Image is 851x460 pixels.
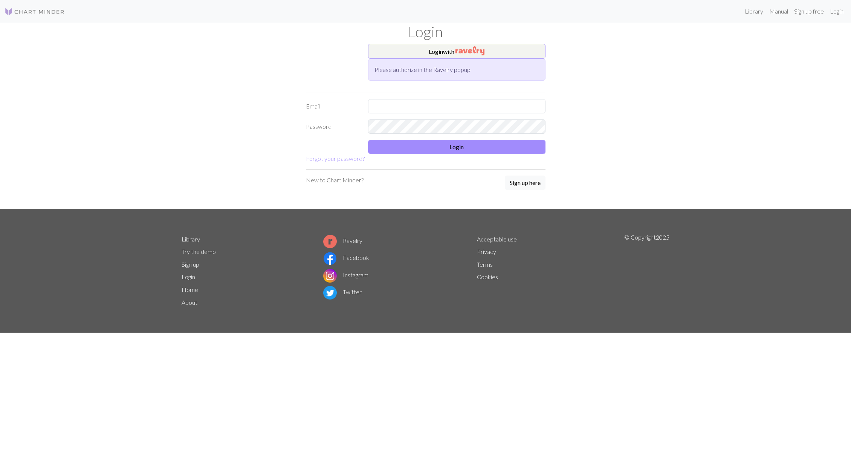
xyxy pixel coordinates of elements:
img: Ravelry logo [323,235,337,248]
a: Cookies [477,273,498,280]
a: Facebook [323,254,369,261]
a: About [182,299,197,306]
a: Login [182,273,195,280]
a: Ravelry [323,237,362,244]
a: Twitter [323,288,362,295]
a: Manual [766,4,791,19]
button: Login [368,140,545,154]
a: Library [182,235,200,243]
a: Privacy [477,248,496,255]
a: Try the demo [182,248,216,255]
a: Login [827,4,846,19]
img: Instagram logo [323,269,337,283]
a: Sign up here [505,176,545,191]
a: Acceptable use [477,235,517,243]
label: Email [301,99,364,113]
img: Twitter logo [323,286,337,300]
div: Please authorize in the Ravelry popup [368,59,545,81]
a: Instagram [323,271,368,278]
p: New to Chart Minder? [306,176,364,185]
img: Facebook logo [323,252,337,265]
button: Loginwith [368,44,545,59]
a: Terms [477,261,493,268]
h1: Login [177,23,674,41]
img: Ravelry [455,46,484,55]
a: Home [182,286,198,293]
label: Password [301,119,364,134]
button: Sign up here [505,176,545,190]
a: Library [742,4,766,19]
a: Sign up free [791,4,827,19]
img: Logo [5,7,65,16]
a: Sign up [182,261,199,268]
p: © Copyright 2025 [624,233,669,309]
a: Forgot your password? [306,155,365,162]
